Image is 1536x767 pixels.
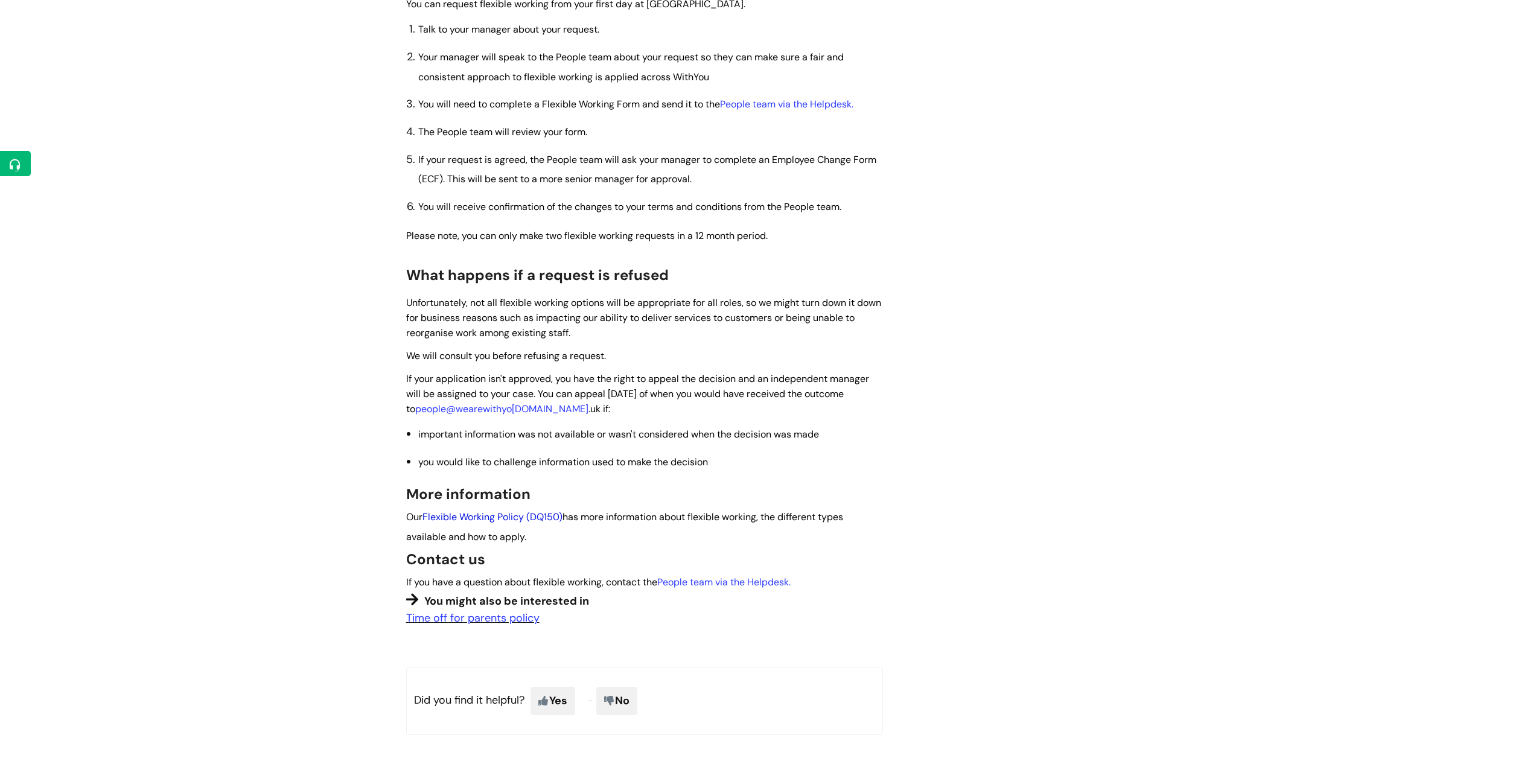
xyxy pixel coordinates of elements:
span: Our has more information about flexible working, the different types available and how to apply. [406,511,843,543]
p: Did you find it helpful? [406,667,883,734]
span: No [596,687,637,714]
a: Flexible Working Policy (DQ150) [422,511,562,523]
span: If your request is agreed, the People team will ask your manager to complete an Employee Change F... [418,153,876,185]
span: you would like to challenge information used to make the decision [418,456,708,468]
a: Time off for parents policy [406,611,540,625]
a: people@wearewithyo [415,403,512,415]
span: You will need to complete a Flexible Working Form and send it to the [418,98,853,110]
a: [DOMAIN_NAME] [512,403,588,415]
span: Yes [531,687,575,714]
span: More information [406,485,531,503]
span: Unfortunately, not all flexible working options will be appropriate for all roles, so we might tu... [406,296,881,339]
span: If your application isn't approved, you have the right to appeal the decision and an independent ... [406,372,869,415]
span: If you have a question about flexible working, contact the [406,576,793,588]
a: People team via the Helpdesk. [720,98,853,110]
span: We will consult you before refusing a request. [406,349,606,362]
span: The People team will review your form. [418,126,587,138]
span: You might also be interested in [424,594,589,608]
span: You will receive confirmation of the changes to your terms and conditions from the People team. [418,200,841,213]
a: People team via the Helpdesk. [657,576,791,588]
span: important information was not available or wasn't considered when the decision was made [418,428,819,441]
span: Please note, you can only make two flexible working requests in a 12 month period. [406,229,768,242]
span: Contact us [406,550,485,568]
span: What happens if a request is refused [406,266,669,284]
span: Your manager will speak to the People team about your request so they can make sure a fair and co... [418,51,844,83]
span: Talk to your manager about your request. [418,23,599,36]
